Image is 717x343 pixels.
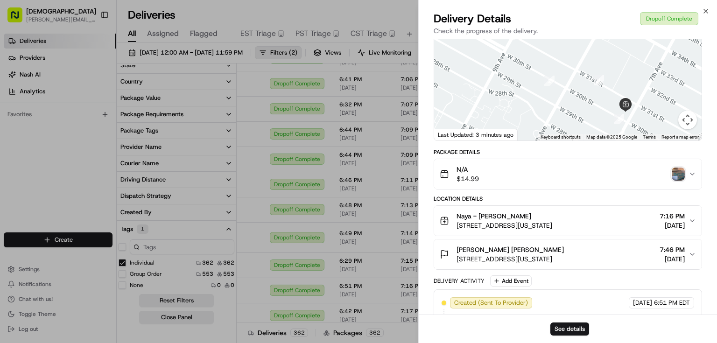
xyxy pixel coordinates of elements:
a: Terms (opens in new tab) [643,134,656,140]
div: 2 [544,76,555,86]
div: Start new chat [32,89,153,98]
div: Package Details [434,148,702,156]
span: [DATE] [660,254,685,264]
div: Last Updated: 3 minutes ago [434,129,518,140]
span: [DATE] [660,221,685,230]
span: Naya - [PERSON_NAME] [457,211,531,221]
span: 6:51 PM EDT [654,299,690,307]
div: 💻 [79,136,86,144]
span: [PERSON_NAME] [PERSON_NAME] [457,245,564,254]
span: [STREET_ADDRESS][US_STATE] [457,221,552,230]
div: 1 [614,130,625,140]
span: N/A [457,165,479,174]
input: Clear [24,60,154,70]
span: Knowledge Base [19,135,71,145]
img: 1736555255976-a54dd68f-1ca7-489b-9aae-adbdc363a1c4 [9,89,26,106]
button: Add Event [490,275,532,287]
div: We're available if you need us! [32,98,118,106]
span: Pylon [93,158,113,165]
button: [PERSON_NAME] [PERSON_NAME][STREET_ADDRESS][US_STATE]7:46 PM[DATE] [434,239,702,269]
img: Nash [9,9,28,28]
p: Check the progress of the delivery. [434,26,702,35]
p: Welcome 👋 [9,37,170,52]
span: Created (Sent To Provider) [454,299,528,307]
button: N/A$14.99photo_proof_of_delivery image [434,159,702,189]
span: [DATE] [633,299,652,307]
a: 💻API Documentation [75,132,154,148]
div: 3 [614,114,624,124]
a: Report a map error [661,134,699,140]
span: API Documentation [88,135,150,145]
img: photo_proof_of_delivery image [672,168,685,181]
span: Delivery Details [434,11,511,26]
img: Google [436,128,467,140]
a: Open this area in Google Maps (opens a new window) [436,128,467,140]
span: 7:16 PM [660,211,685,221]
span: Map data ©2025 Google [586,134,637,140]
button: See details [550,322,589,336]
span: $14.99 [457,174,479,183]
button: Start new chat [159,92,170,103]
button: Map camera controls [678,111,697,129]
div: 📗 [9,136,17,144]
a: Powered byPylon [66,158,113,165]
span: [STREET_ADDRESS][US_STATE] [457,254,564,264]
div: Location Details [434,195,702,203]
a: 📗Knowledge Base [6,132,75,148]
button: Keyboard shortcuts [541,134,581,140]
div: Delivery Activity [434,277,485,285]
div: 4 [594,75,604,85]
span: 7:46 PM [660,245,685,254]
button: Naya - [PERSON_NAME][STREET_ADDRESS][US_STATE]7:16 PM[DATE] [434,206,702,236]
